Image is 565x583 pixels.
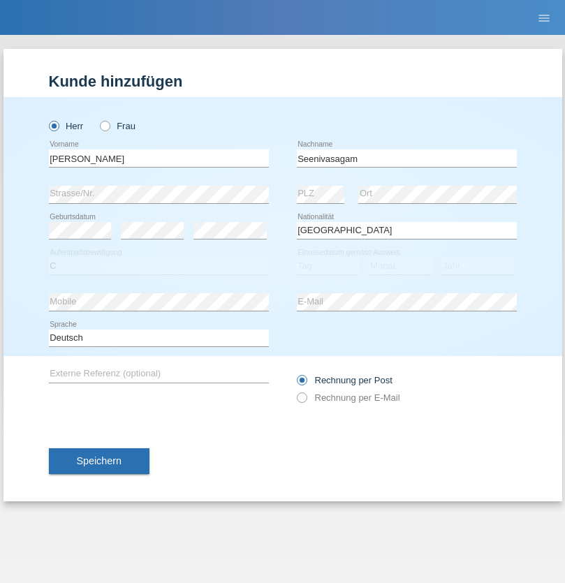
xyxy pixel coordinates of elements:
input: Frau [100,121,109,130]
input: Rechnung per E-Mail [297,392,306,410]
label: Herr [49,121,84,131]
h1: Kunde hinzufügen [49,73,517,90]
input: Herr [49,121,58,130]
label: Rechnung per E-Mail [297,392,400,403]
a: menu [530,13,558,22]
label: Frau [100,121,135,131]
span: Speichern [77,455,122,466]
i: menu [537,11,551,25]
label: Rechnung per Post [297,375,392,385]
input: Rechnung per Post [297,375,306,392]
button: Speichern [49,448,149,475]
